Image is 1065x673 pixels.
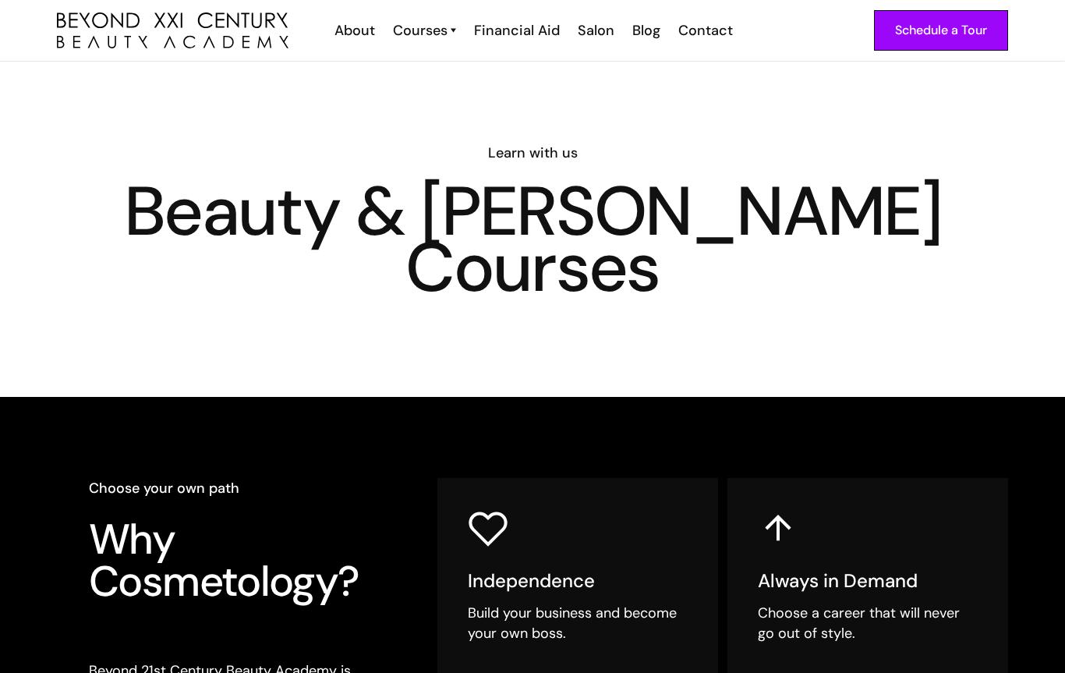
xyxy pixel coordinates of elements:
[57,143,1008,163] h6: Learn with us
[758,569,978,593] h5: Always in Demand
[468,569,688,593] h5: Independence
[632,20,660,41] div: Blog
[578,20,614,41] div: Salon
[393,20,456,41] a: Courses
[568,20,622,41] a: Salon
[622,20,668,41] a: Blog
[758,508,798,549] img: up arrow
[668,20,741,41] a: Contact
[334,20,375,41] div: About
[678,20,733,41] div: Contact
[57,12,288,49] img: beyond 21st century beauty academy logo
[57,183,1008,296] h1: Beauty & [PERSON_NAME] Courses
[468,508,508,549] img: heart icon
[393,20,448,41] div: Courses
[874,10,1008,51] a: Schedule a Tour
[474,20,560,41] div: Financial Aid
[89,519,393,603] h3: Why Cosmetology?
[464,20,568,41] a: Financial Aid
[758,603,978,643] div: Choose a career that will never go out of style.
[895,20,987,41] div: Schedule a Tour
[57,12,288,49] a: home
[324,20,383,41] a: About
[89,478,393,498] h6: Choose your own path
[468,603,688,643] div: Build your business and become your own boss.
